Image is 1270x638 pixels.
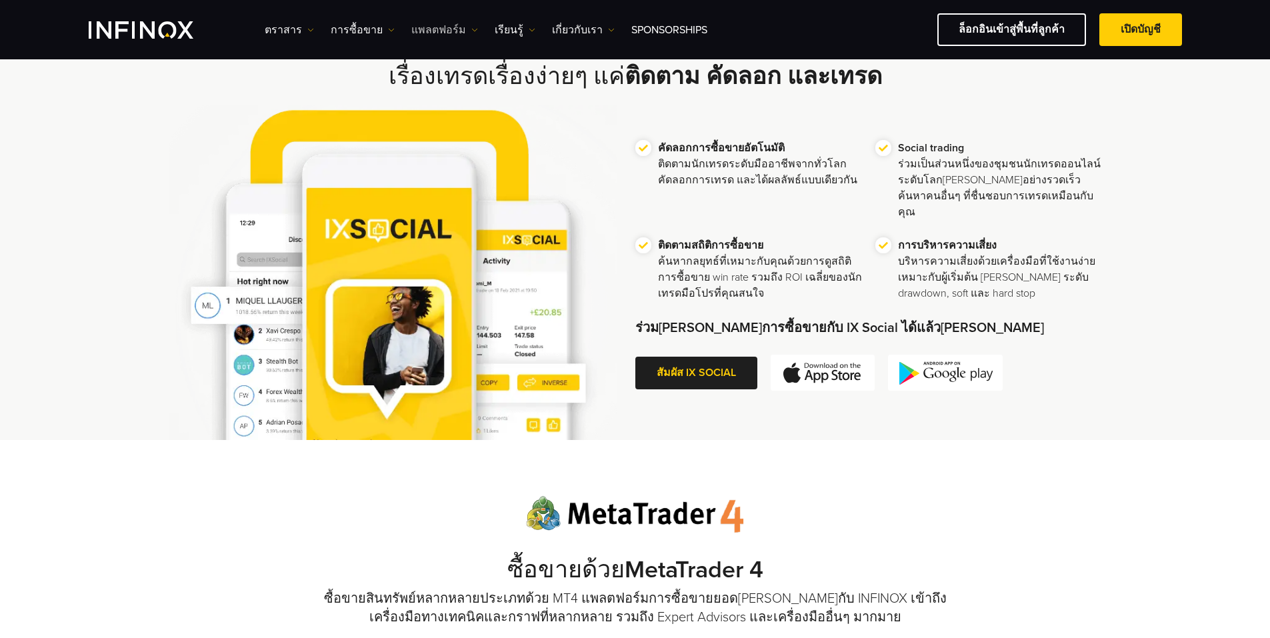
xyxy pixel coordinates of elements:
[309,556,962,585] h2: ซื้อขายด้วย
[631,22,707,38] a: Sponsorships
[495,22,535,38] a: เรียนรู้
[309,589,962,627] p: ซื้อขายสินทรัพย์หลากหลายประเภทด้วย MT4 แพลตฟอร์มการซื้อขายยอด[PERSON_NAME]กับ INFINOX เข้าถึงเครื...
[526,496,744,533] img: Meta Trader 4 logo
[635,357,757,389] a: สัมผัส IX SOCIAL
[331,22,395,38] a: การซื้อขาย
[625,62,882,91] strong: ติดตาม คัดลอก และเทรด
[169,105,617,440] img: IX Social
[89,21,225,39] a: INFINOX Logo
[169,62,1102,91] h2: เรื่องเทรดเรื่องง่ายๆ แค่
[771,355,875,391] img: App Store icon
[658,239,763,252] strong: ติดตามสถิติการซื้อขาย
[898,141,964,155] strong: Social trading
[888,355,1003,391] img: Play Store icon
[635,320,1044,336] strong: ร่วม[PERSON_NAME]การซื้อขายกับ IX Social ได้แล้ว[PERSON_NAME]
[658,140,862,188] p: ติดตามนักเทรดระดับมืออาชีพจากทั่วโลก คัดลอกการเทรด และได้ผลลัพธ์แบบเดียวกัน
[1099,13,1182,46] a: เปิดบัญชี
[411,22,478,38] a: แพลตฟอร์ม
[898,239,997,252] strong: การบริหารความเสี่ยง
[898,237,1102,301] p: บริหารความเสี่ยงด้วยเครื่องมือที่ใช้งานง่าย เหมาะกับผู้เริ่มต้น [PERSON_NAME] ระดับ drawdown, sof...
[898,140,1102,220] p: ร่วมเป็นส่วนหนึ่งของชุมชนนักเทรดออนไลน์ระดับโลก[PERSON_NAME]อย่างรวดเร็ว ค้นหาคนอื่นๆ ที่ชื่นชอบก...
[658,237,862,301] p: ค้นหากลยุทธ์ที่เหมาะกับคุณด้วยการดูสถิติการซื้อขาย win rate รวมถึง ROI เฉลี่ยของนักเทรดมือโปรที่ค...
[937,13,1086,46] a: ล็อกอินเข้าสู่พื้นที่ลูกค้า
[265,22,314,38] a: ตราสาร
[625,555,763,584] strong: MetaTrader 4
[658,141,785,155] strong: คัดลอกการซื้อขายอัตโนมัติ
[552,22,615,38] a: เกี่ยวกับเรา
